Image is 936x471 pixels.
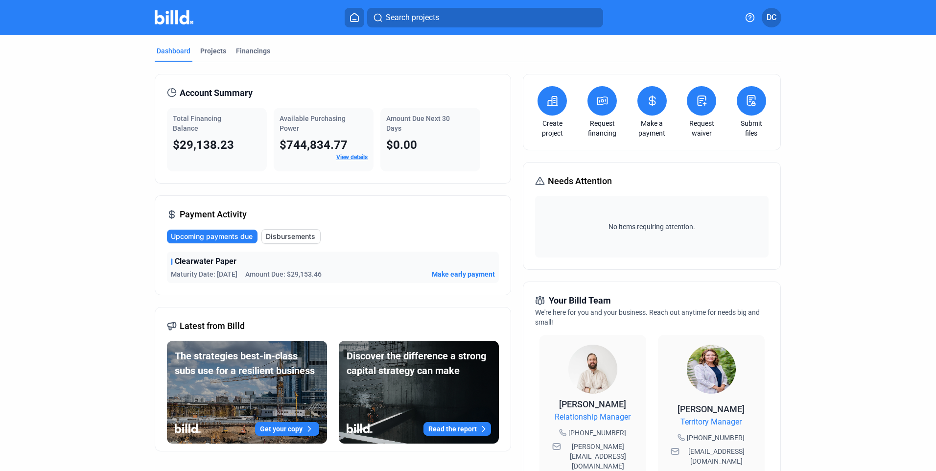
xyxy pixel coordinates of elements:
[336,154,368,161] a: View details
[155,10,193,24] img: Billd Company Logo
[555,411,631,423] span: Relationship Manager
[236,46,270,56] div: Financings
[681,447,752,466] span: [EMAIL_ADDRESS][DOMAIN_NAME]
[367,8,603,27] button: Search projects
[347,349,491,378] div: Discover the difference a strong capital strategy can make
[175,256,236,267] span: Clearwater Paper
[432,269,495,279] button: Make early payment
[180,319,245,333] span: Latest from Billd
[684,118,719,138] a: Request waiver
[559,399,626,409] span: [PERSON_NAME]
[386,138,417,152] span: $0.00
[687,433,745,443] span: [PHONE_NUMBER]
[175,349,319,378] div: The strategies best-in-class subs use for a resilient business
[678,404,745,414] span: [PERSON_NAME]
[245,269,322,279] span: Amount Due: $29,153.46
[568,428,626,438] span: [PHONE_NUMBER]
[423,422,491,436] button: Read the report
[173,115,221,132] span: Total Financing Balance
[767,12,776,24] span: DC
[280,115,346,132] span: Available Purchasing Power
[680,416,742,428] span: Territory Manager
[167,230,257,243] button: Upcoming payments due
[563,442,633,471] span: [PERSON_NAME][EMAIL_ADDRESS][DOMAIN_NAME]
[200,46,226,56] div: Projects
[549,294,611,307] span: Your Billd Team
[734,118,769,138] a: Submit files
[539,222,764,232] span: No items requiring attention.
[762,8,781,27] button: DC
[171,232,253,241] span: Upcoming payments due
[386,115,450,132] span: Amount Due Next 30 Days
[180,208,247,221] span: Payment Activity
[568,345,617,394] img: Relationship Manager
[157,46,190,56] div: Dashboard
[635,118,669,138] a: Make a payment
[180,86,253,100] span: Account Summary
[261,229,321,244] button: Disbursements
[280,138,348,152] span: $744,834.77
[266,232,315,241] span: Disbursements
[255,422,319,436] button: Get your copy
[386,12,439,24] span: Search projects
[585,118,619,138] a: Request financing
[548,174,612,188] span: Needs Attention
[535,118,569,138] a: Create project
[171,269,237,279] span: Maturity Date: [DATE]
[535,308,760,326] span: We're here for you and your business. Reach out anytime for needs big and small!
[173,138,234,152] span: $29,138.23
[687,345,736,394] img: Territory Manager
